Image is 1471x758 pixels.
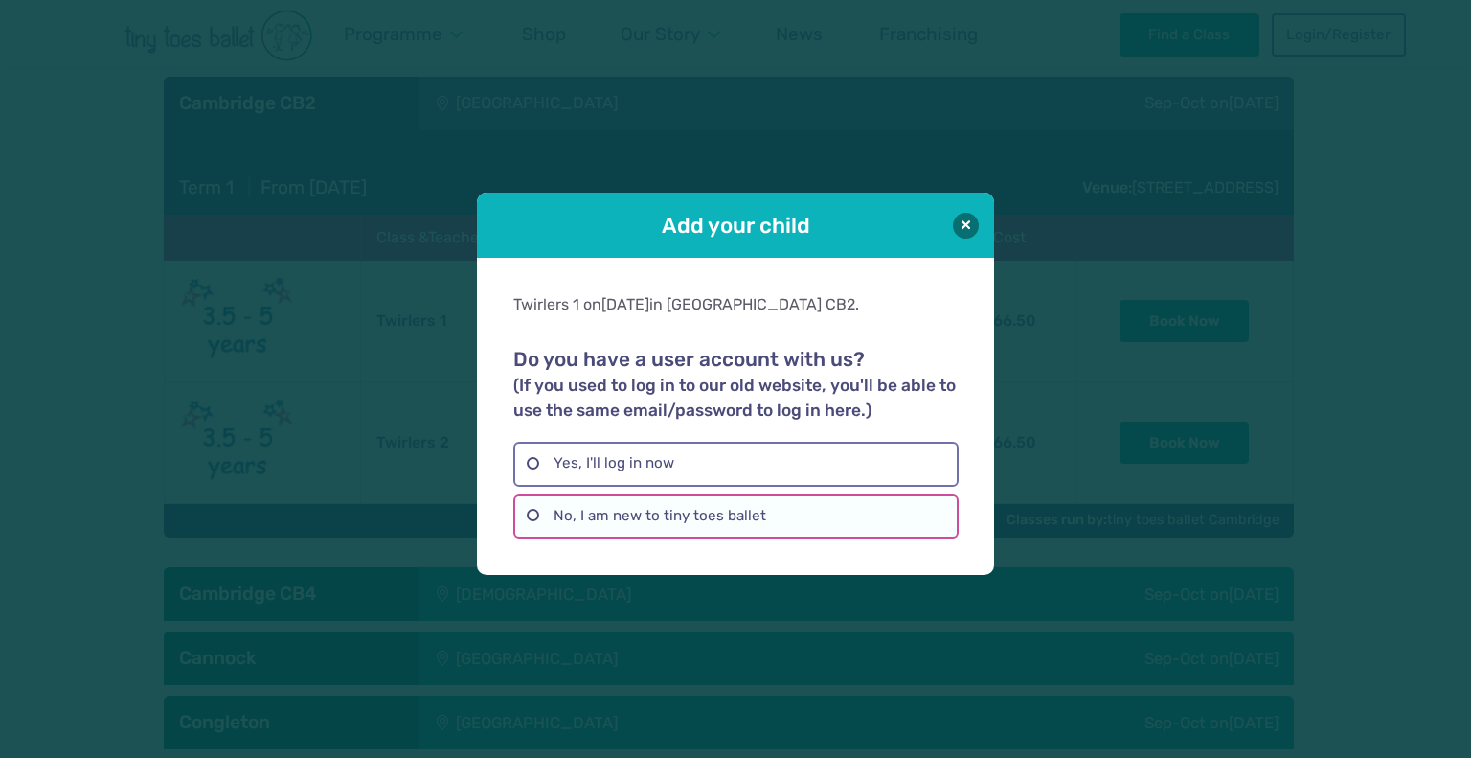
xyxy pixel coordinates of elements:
span: [DATE] [601,295,649,313]
h2: Do you have a user account with us? [513,348,958,423]
label: No, I am new to tiny toes ballet [513,494,958,539]
div: Twirlers 1 on in [GEOGRAPHIC_DATA] CB2. [513,294,958,315]
label: Yes, I'll log in now [513,442,958,486]
small: (If you used to log in to our old website, you'll be able to use the same email/password to log i... [513,376,956,420]
h1: Add your child [531,211,940,241]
